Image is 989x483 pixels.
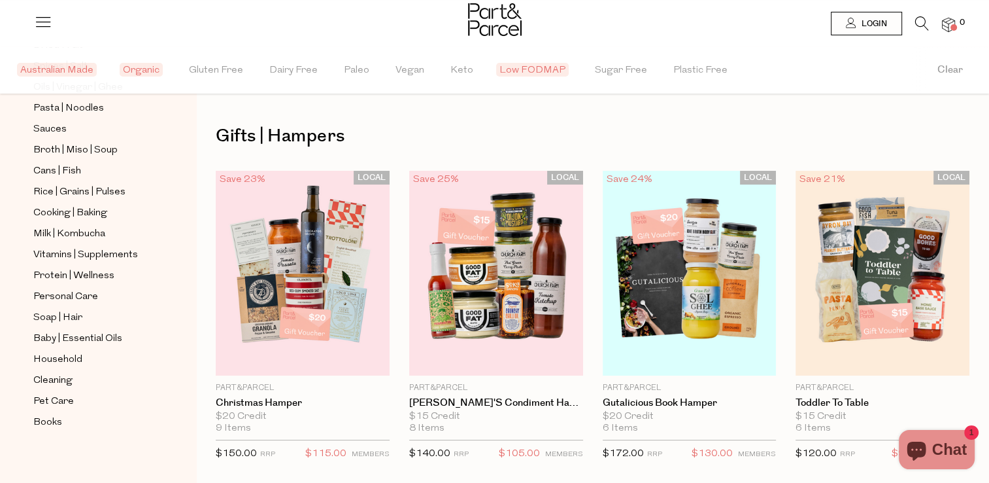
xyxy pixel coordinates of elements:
[692,446,733,463] span: $130.00
[33,226,152,242] a: Milk | Kombucha
[831,12,902,35] a: Login
[33,331,122,347] span: Baby | Essential Oils
[895,430,979,473] inbox-online-store-chat: Shopify online store chat
[269,48,318,94] span: Dairy Free
[892,446,926,463] span: $95.00
[33,310,82,326] span: Soap | Hair
[603,171,656,188] div: Save 24%
[796,411,969,423] div: $15 Credit
[33,185,126,200] span: Rice | Grains | Pulses
[33,142,152,158] a: Broth | Miso | Soup
[911,47,989,94] button: Clear filter by Filter
[603,382,777,394] p: Part&Parcel
[33,393,152,410] a: Pet Care
[33,310,152,326] a: Soap | Hair
[216,121,969,151] h1: Gifts | Hampers
[33,164,81,179] span: Cans | Fish
[499,446,540,463] span: $105.00
[33,289,152,305] a: Personal Care
[450,48,473,94] span: Keto
[603,449,644,459] span: $172.00
[33,351,152,368] a: Household
[796,382,969,394] p: Part&Parcel
[395,48,424,94] span: Vegan
[496,63,569,77] span: Low FODMAP
[409,411,583,423] div: $15 Credit
[216,411,390,423] div: $20 Credit
[454,451,469,458] small: RRP
[33,414,152,431] a: Books
[409,382,583,394] p: Part&Parcel
[189,48,243,94] span: Gluten Free
[33,268,114,284] span: Protein | Wellness
[647,451,662,458] small: RRP
[216,449,257,459] span: $150.00
[216,171,269,188] div: Save 23%
[33,394,74,410] span: Pet Care
[796,171,969,376] img: Toddler To Table
[33,372,152,389] a: Cleaning
[740,171,776,185] span: LOCAL
[33,226,105,242] span: Milk | Kombucha
[33,205,152,221] a: Cooking | Baking
[933,171,969,185] span: LOCAL
[352,451,390,458] small: MEMBERS
[216,382,390,394] p: Part&Parcel
[673,48,728,94] span: Plastic Free
[796,423,831,435] span: 6 Items
[33,163,152,179] a: Cans | Fish
[796,449,837,459] span: $120.00
[603,397,777,409] a: Gutalicious Book Hamper
[409,423,444,435] span: 8 Items
[738,451,776,458] small: MEMBERS
[344,48,369,94] span: Paleo
[858,18,887,29] span: Login
[603,171,777,376] img: Gutalicious Book Hamper
[17,63,97,77] span: Australian Made
[796,171,849,188] div: Save 21%
[942,18,955,31] a: 0
[216,397,390,409] a: Christmas Hamper
[409,397,583,409] a: [PERSON_NAME]'s Condiment Hamper
[33,206,107,221] span: Cooking | Baking
[595,48,647,94] span: Sugar Free
[33,100,152,116] a: Pasta | Noodles
[33,247,152,263] a: Vitamins | Supplements
[33,352,82,368] span: Household
[216,423,251,435] span: 9 Items
[33,373,73,389] span: Cleaning
[545,451,583,458] small: MEMBERS
[409,171,463,188] div: Save 25%
[260,451,275,458] small: RRP
[33,331,152,347] a: Baby | Essential Oils
[409,449,450,459] span: $140.00
[33,415,62,431] span: Books
[33,268,152,284] a: Protein | Wellness
[216,171,390,376] img: Christmas Hamper
[33,101,104,116] span: Pasta | Noodles
[33,121,152,137] a: Sauces
[796,397,969,409] a: Toddler To Table
[409,171,583,376] img: Jordie Pie's Condiment Hamper
[468,3,522,36] img: Part&Parcel
[305,446,346,463] span: $115.00
[840,451,855,458] small: RRP
[33,184,152,200] a: Rice | Grains | Pulses
[603,423,638,435] span: 6 Items
[120,63,163,77] span: Organic
[547,171,583,185] span: LOCAL
[33,289,98,305] span: Personal Care
[603,411,777,423] div: $20 Credit
[33,122,67,137] span: Sauces
[33,143,118,158] span: Broth | Miso | Soup
[33,247,138,263] span: Vitamins | Supplements
[354,171,390,185] span: LOCAL
[956,17,968,29] span: 0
